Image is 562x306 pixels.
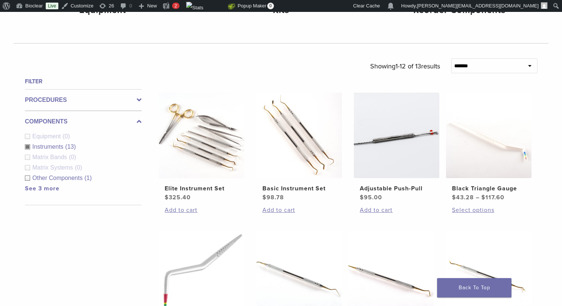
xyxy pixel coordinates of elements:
[165,194,169,201] span: $
[32,164,75,171] span: Matrix Systems
[395,62,421,70] span: 1-12 of 13
[446,93,532,202] a: Black Triangle GaugeBlack Triangle Gauge
[452,194,456,201] span: $
[452,206,526,215] a: Select options for “Black Triangle Gauge”
[354,93,439,178] img: Adjustable Push-Pull
[262,206,336,215] a: Add to cart: “Basic Instrument Set”
[46,3,58,9] a: Live
[476,194,479,201] span: –
[165,194,191,201] bdi: 325.40
[262,184,336,193] h2: Basic Instrument Set
[186,2,228,11] img: Views over 48 hours. Click for more Jetpack Stats.
[481,194,504,201] bdi: 117.60
[370,58,440,74] p: Showing results
[256,93,342,178] img: Basic Instrument Set
[32,175,84,181] span: Other Components
[262,194,267,201] span: $
[267,3,274,9] span: 0
[437,278,511,297] a: Back To Top
[417,3,539,9] span: [PERSON_NAME][EMAIL_ADDRESS][DOMAIN_NAME]
[65,144,76,150] span: (13)
[353,93,440,202] a: Adjustable Push-PullAdjustable Push-Pull $95.00
[75,164,82,171] span: (0)
[360,184,433,193] h2: Adjustable Push-Pull
[84,175,92,181] span: (1)
[32,144,65,150] span: Instruments
[32,154,69,160] span: Matrix Bands
[452,184,526,193] h2: Black Triangle Gauge
[481,194,485,201] span: $
[158,93,245,202] a: Elite Instrument SetElite Instrument Set $325.40
[165,184,238,193] h2: Elite Instrument Set
[165,206,238,215] a: Add to cart: “Elite Instrument Set”
[159,93,244,178] img: Elite Instrument Set
[360,206,433,215] a: Add to cart: “Adjustable Push-Pull”
[25,117,142,126] label: Components
[446,93,532,178] img: Black Triangle Gauge
[452,194,474,201] bdi: 43.28
[63,133,70,139] span: (0)
[174,3,177,9] span: 2
[25,185,59,192] a: See 3 more
[360,194,382,201] bdi: 95.00
[25,96,142,104] label: Procedures
[256,93,343,202] a: Basic Instrument SetBasic Instrument Set $98.78
[69,154,76,160] span: (0)
[25,77,142,86] h4: Filter
[360,194,364,201] span: $
[262,194,284,201] bdi: 98.78
[32,133,63,139] span: Equipment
